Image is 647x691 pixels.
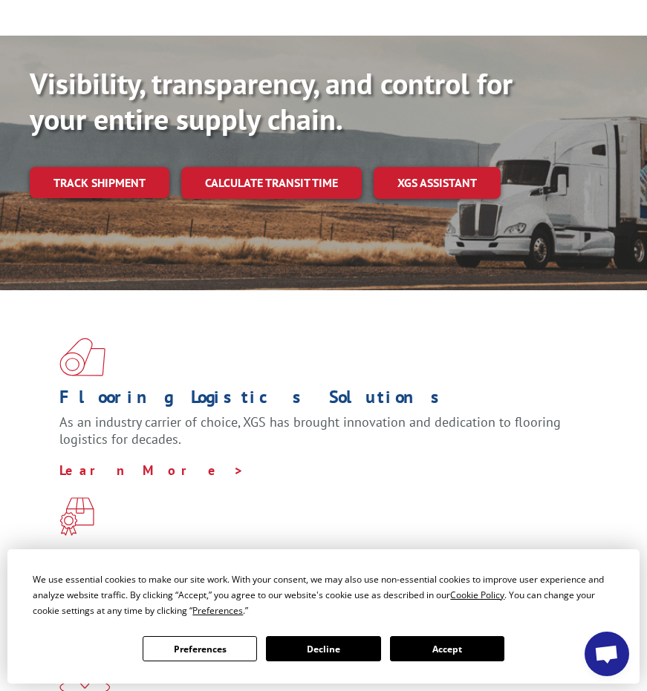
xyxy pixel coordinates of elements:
span: Cookie Policy [450,589,504,601]
div: We use essential cookies to make our site work. With your consent, we may also use non-essential ... [33,572,614,618]
b: Visibility, transparency, and control for your entire supply chain. [30,64,513,138]
span: Preferences [192,604,243,617]
button: Accept [390,636,504,661]
img: xgs-icon-total-supply-chain-intelligence-red [59,338,105,376]
button: Preferences [143,636,257,661]
div: Open chat [585,632,629,676]
span: As an industry carrier of choice, XGS has brought innovation and dedication to flooring logistics... [59,413,561,448]
h1: Specialized Freight Experts [59,548,576,573]
button: Decline [266,636,380,661]
a: Calculate transit time [181,167,362,199]
a: XGS ASSISTANT [374,167,501,199]
div: Cookie Consent Prompt [7,549,640,684]
a: Learn More > [59,462,244,479]
a: Track shipment [30,167,169,198]
h1: Flooring Logistics Solutions [59,388,576,413]
img: xgs-icon-focused-on-flooring-red [59,497,94,536]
